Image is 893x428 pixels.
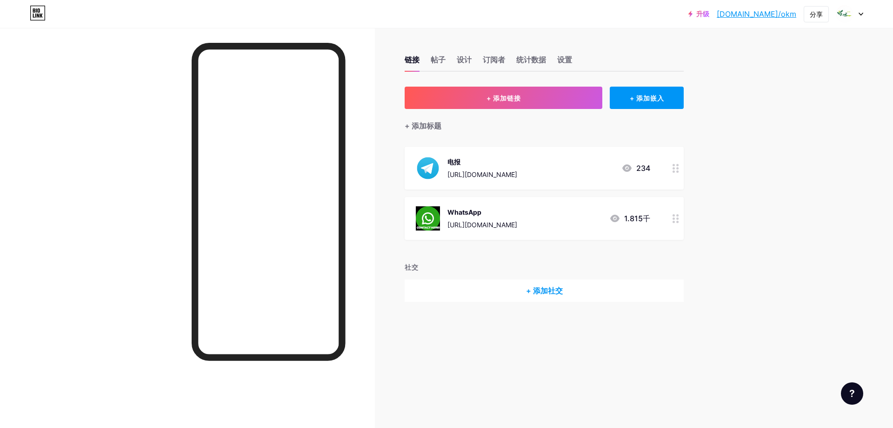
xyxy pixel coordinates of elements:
font: 1.815千 [624,214,650,223]
font: 统计数据 [516,55,546,64]
font: 设计 [457,55,472,64]
font: 设置 [557,55,572,64]
font: + 添加社交 [526,286,563,295]
font: 分享 [810,10,823,18]
img: WhatsApp [416,206,440,231]
font: 订阅者 [483,55,505,64]
font: 社交 [405,263,419,271]
font: 升级 [696,10,709,18]
img: 奥克姆 [836,5,853,23]
font: + 添加链接 [486,94,521,102]
font: + 添加标题 [405,121,441,130]
a: [DOMAIN_NAME]/okm [717,8,796,20]
font: 帖子 [431,55,446,64]
font: 链接 [405,55,420,64]
img: 电报 [416,156,440,180]
font: [URL][DOMAIN_NAME] [447,221,517,229]
font: 电报 [447,158,460,166]
font: 234 [636,163,650,173]
font: WhatsApp [447,208,481,216]
font: [URL][DOMAIN_NAME] [447,170,517,178]
font: + 添加嵌入 [630,94,664,102]
button: + 添加链接 [405,87,602,109]
font: [DOMAIN_NAME]/okm [717,9,796,19]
